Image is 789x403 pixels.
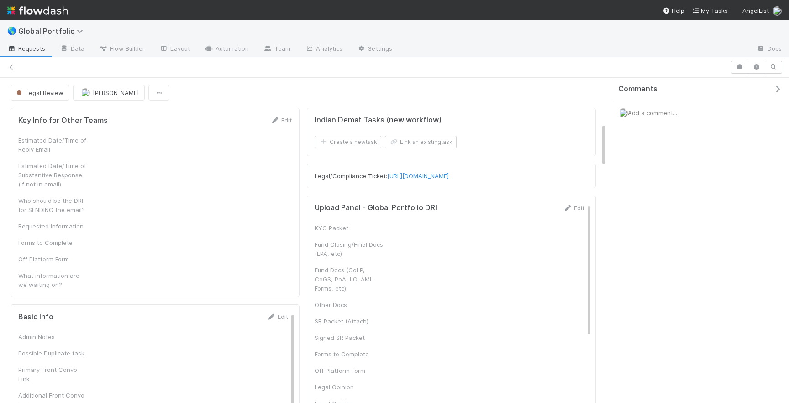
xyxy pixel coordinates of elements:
[18,161,87,189] div: Estimated Date/Time of Substantive Response (if not in email)
[81,88,90,97] img: avatar_e0ab5a02-4425-4644-8eca-231d5bcccdf4.png
[18,116,108,125] h5: Key Info for Other Teams
[73,85,145,101] button: [PERSON_NAME]
[628,109,677,117] span: Add a comment...
[298,42,350,57] a: Analytics
[315,300,383,309] div: Other Docs
[315,116,442,125] h5: Indian Demat Tasks (new workflow)
[7,3,68,18] img: logo-inverted-e16ddd16eac7371096b0.svg
[387,172,449,180] a: [URL][DOMAIN_NAME]
[742,7,769,14] span: AngelList
[315,240,383,258] div: Fund Closing/Final Docs (LPA, etc)
[15,89,63,96] span: Legal Review
[315,265,383,293] div: Fund Docs (CoLP, CoGS, PoA, LO, AML Forms, etc)
[270,117,292,124] a: Edit
[18,255,87,264] div: Off Platform Form
[315,203,437,212] h5: Upload Panel - Global Portfolio DRI
[267,313,288,320] a: Edit
[692,6,728,15] a: My Tasks
[315,172,449,180] span: Legal/Compliance Ticket:
[18,27,88,36] span: Global Portfolio
[315,366,383,375] div: Off Platform Form
[18,196,87,214] div: Who should be the DRI for SENDING the email?
[350,42,400,57] a: Settings
[152,42,197,57] a: Layout
[749,42,789,57] a: Docs
[385,136,457,148] button: Link an existingtask
[7,44,45,53] span: Requests
[619,108,628,117] img: avatar_e0ab5a02-4425-4644-8eca-231d5bcccdf4.png
[315,223,383,233] div: KYC Packet
[618,85,657,94] span: Comments
[773,6,782,16] img: avatar_e0ab5a02-4425-4644-8eca-231d5bcccdf4.png
[92,42,152,57] a: Flow Builder
[7,27,16,35] span: 🌎
[11,85,69,101] button: Legal Review
[315,350,383,359] div: Forms to Complete
[315,136,381,148] button: Create a newtask
[18,271,87,289] div: What information are we waiting on?
[256,42,298,57] a: Team
[692,7,728,14] span: My Tasks
[18,349,87,358] div: Possible Duplicate task
[18,222,87,231] div: Requested Information
[197,42,256,57] a: Automation
[663,6,684,15] div: Help
[18,313,53,322] h5: Basic Info
[18,365,87,383] div: Primary Front Convo Link
[93,89,139,96] span: [PERSON_NAME]
[18,332,87,341] div: Admin Notes
[563,204,584,212] a: Edit
[99,44,145,53] span: Flow Builder
[315,333,383,342] div: Signed SR Packet
[315,317,383,326] div: SR Packet (Attach)
[315,382,383,392] div: Legal Opinion
[18,136,87,154] div: Estimated Date/Time of Reply Email
[18,238,87,247] div: Forms to Complete
[53,42,92,57] a: Data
